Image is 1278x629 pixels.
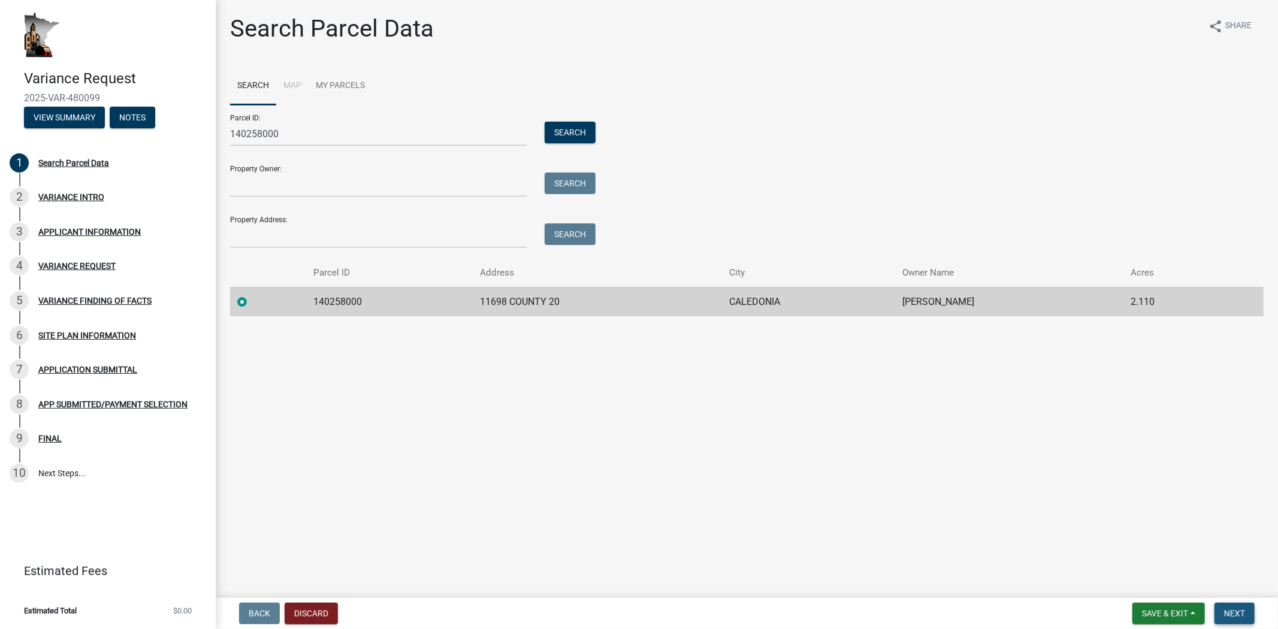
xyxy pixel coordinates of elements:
[10,326,29,345] div: 6
[473,259,722,287] th: Address
[249,609,270,618] span: Back
[38,365,137,374] div: APPLICATION SUBMITTAL
[10,291,29,310] div: 5
[110,107,155,128] button: Notes
[10,429,29,448] div: 9
[895,259,1124,287] th: Owner Name
[24,607,77,615] span: Estimated Total
[38,434,62,443] div: FINAL
[722,259,895,287] th: City
[173,607,192,615] span: $0.00
[722,287,895,316] td: CALEDONIA
[473,287,722,316] td: 11698 COUNTY 20
[285,603,338,624] button: Discard
[10,395,29,414] div: 8
[306,287,473,316] td: 140258000
[309,67,372,105] a: My Parcels
[10,256,29,276] div: 4
[24,13,60,58] img: Houston County, Minnesota
[1225,19,1252,34] span: Share
[1124,287,1226,316] td: 2.110
[38,331,136,340] div: SITE PLAN INFORMATION
[1214,603,1255,624] button: Next
[38,400,188,409] div: APP SUBMITTED/PAYMENT SELECTION
[24,70,206,87] h4: Variance Request
[38,297,152,305] div: VARIANCE FINDING OF FACTS
[10,222,29,241] div: 3
[110,113,155,123] wm-modal-confirm: Notes
[895,287,1124,316] td: [PERSON_NAME]
[230,67,276,105] a: Search
[38,262,116,270] div: VARIANCE REQUEST
[10,188,29,207] div: 2
[38,228,141,236] div: APPLICANT INFORMATION
[230,14,434,43] h1: Search Parcel Data
[545,173,596,194] button: Search
[306,259,473,287] th: Parcel ID
[1124,259,1226,287] th: Acres
[1199,14,1261,38] button: shareShare
[10,360,29,379] div: 7
[1208,19,1223,34] i: share
[1142,609,1188,618] span: Save & Exit
[24,113,105,123] wm-modal-confirm: Summary
[24,92,192,104] span: 2025-VAR-480099
[1132,603,1205,624] button: Save & Exit
[38,159,109,167] div: Search Parcel Data
[239,603,280,624] button: Back
[545,122,596,143] button: Search
[10,153,29,173] div: 1
[10,464,29,483] div: 10
[38,193,104,201] div: VARIANCE INTRO
[545,223,596,245] button: Search
[10,559,197,583] a: Estimated Fees
[24,107,105,128] button: View Summary
[1224,609,1245,618] span: Next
